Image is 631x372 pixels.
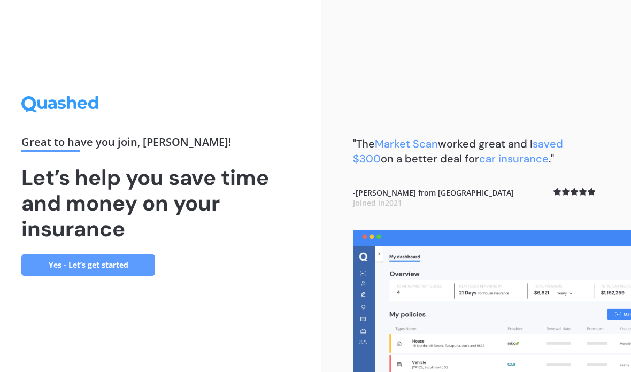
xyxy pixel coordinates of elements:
[21,254,155,276] a: Yes - Let’s get started
[353,198,402,208] span: Joined in 2021
[375,137,438,151] span: Market Scan
[353,230,631,372] img: dashboard.webp
[21,165,299,242] h1: Let’s help you save time and money on your insurance
[353,137,563,166] b: "The worked great and I on a better deal for ."
[353,137,563,166] span: saved $300
[353,188,514,208] b: - [PERSON_NAME] from [GEOGRAPHIC_DATA]
[21,137,299,152] div: Great to have you join , [PERSON_NAME] !
[479,152,549,166] span: car insurance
